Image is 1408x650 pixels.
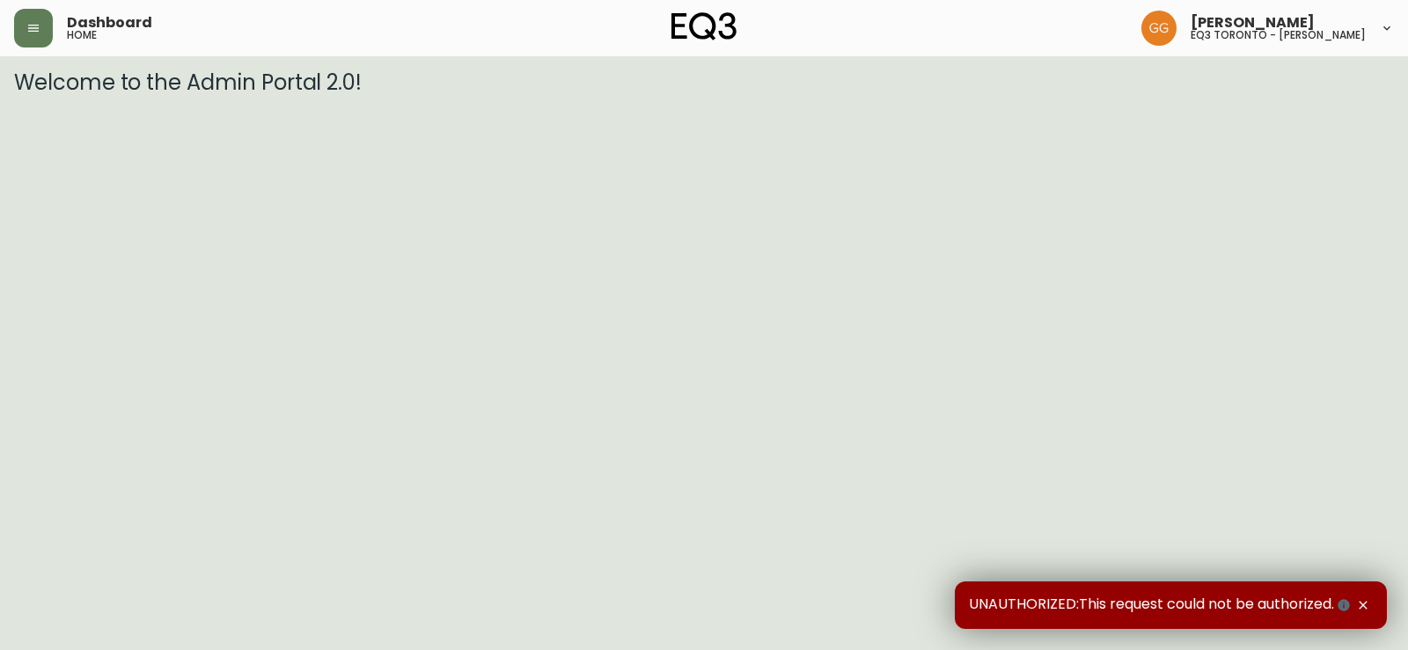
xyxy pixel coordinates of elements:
[1191,16,1315,30] span: [PERSON_NAME]
[67,16,152,30] span: Dashboard
[1141,11,1177,46] img: dbfc93a9366efef7dcc9a31eef4d00a7
[671,12,737,40] img: logo
[969,595,1353,615] span: UNAUTHORIZED:This request could not be authorized.
[14,70,1394,95] h3: Welcome to the Admin Portal 2.0!
[67,30,97,40] h5: home
[1191,30,1366,40] h5: eq3 toronto - [PERSON_NAME]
